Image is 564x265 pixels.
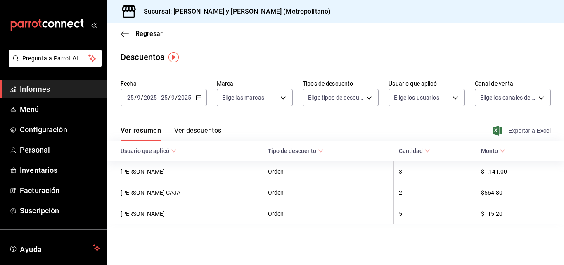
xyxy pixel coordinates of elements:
font: Regresar [135,30,163,38]
font: Descuentos [121,52,164,62]
font: Marca [217,80,234,87]
font: Exportar a Excel [508,127,551,134]
font: [PERSON_NAME] CAJA [121,190,180,196]
font: $564.80 [481,190,502,196]
font: Ver descuentos [174,127,221,134]
button: Regresar [121,30,163,38]
font: Cantidad [399,148,423,155]
span: Cantidad [399,147,430,154]
font: / [134,94,137,101]
font: Pregunta a Parrot AI [22,55,78,62]
font: / [168,94,171,101]
font: Usuario que aplicó [389,80,436,87]
input: -- [171,94,175,101]
font: Menú [20,105,39,114]
font: Elige los canales de venta [480,94,546,101]
font: Canal de venta [475,80,514,87]
font: $115.20 [481,211,502,217]
font: Tipo de descuento [268,148,316,155]
font: Tipos de descuento [303,80,353,87]
a: Pregunta a Parrot AI [6,60,102,69]
input: ---- [178,94,192,101]
font: 2 [399,190,402,196]
font: / [175,94,178,101]
input: -- [127,94,134,101]
span: Usuario que aplicó [121,147,177,154]
button: Pregunta a Parrot AI [9,50,102,67]
font: Informes [20,85,50,93]
span: Monto [481,147,505,154]
font: Sucursal: [PERSON_NAME] y [PERSON_NAME] (Metropolitano) [144,7,331,15]
input: -- [137,94,141,101]
font: Orden [268,211,284,217]
span: Tipo de descuento [268,147,324,154]
font: Ayuda [20,245,42,254]
font: 5 [399,211,402,217]
input: -- [161,94,168,101]
div: pestañas de navegación [121,126,221,141]
font: - [158,94,160,101]
font: Usuario que aplicó [121,148,169,155]
font: Fecha [121,80,137,87]
button: abrir_cajón_menú [91,21,97,28]
font: $1,141.00 [481,169,507,175]
button: Exportar a Excel [494,126,551,136]
font: Configuración [20,125,67,134]
font: Elige tipos de descuento [308,94,371,101]
font: / [141,94,143,101]
font: Suscripción [20,206,59,215]
input: ---- [143,94,157,101]
font: Personal [20,146,50,154]
font: [PERSON_NAME] [121,211,165,217]
font: 3 [399,169,402,175]
font: Monto [481,148,498,155]
font: Inventarios [20,166,57,174]
font: Ver resumen [121,127,161,134]
font: Orden [268,169,284,175]
img: Marcador de información sobre herramientas [168,52,179,62]
font: Elige las marcas [222,94,264,101]
font: [PERSON_NAME] [121,169,165,175]
font: Orden [268,190,284,196]
font: Elige los usuarios [394,94,439,101]
font: Facturación [20,186,59,195]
